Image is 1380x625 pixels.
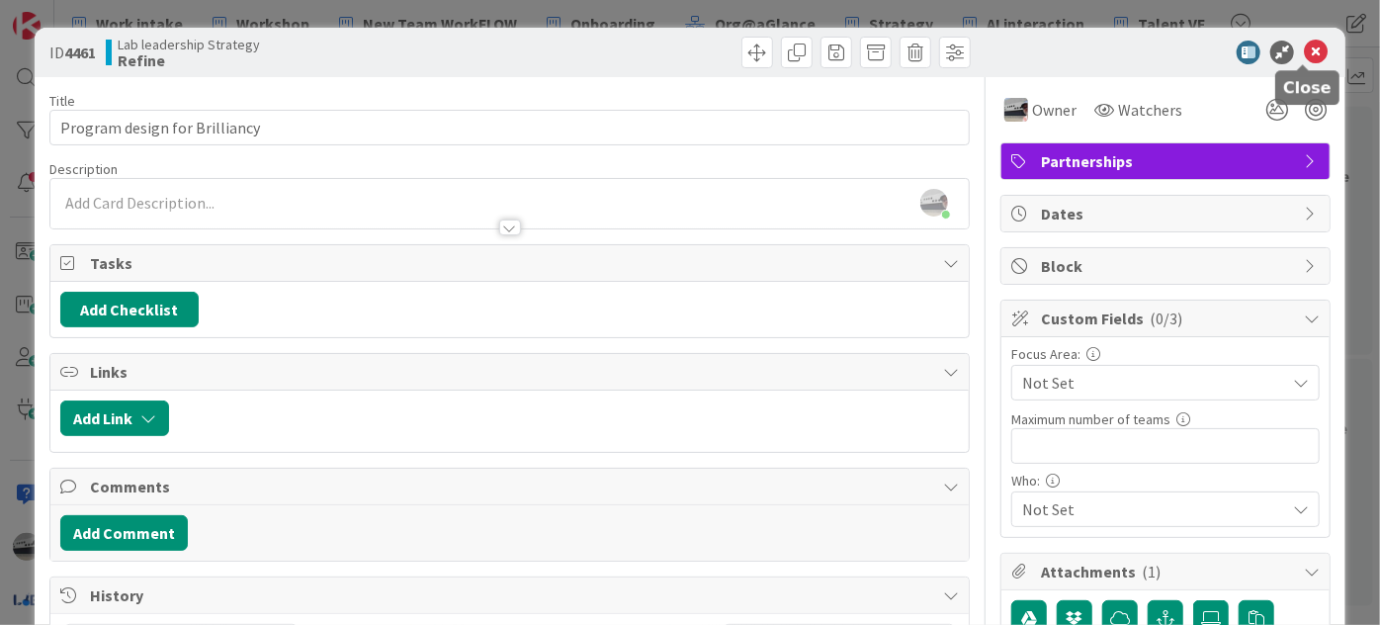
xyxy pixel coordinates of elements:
div: Who: [1011,474,1320,488]
span: ( 1 ) [1142,562,1161,581]
button: Add Checklist [60,292,199,327]
span: Tasks [90,251,933,275]
span: ID [49,41,96,64]
span: Description [49,160,118,178]
b: Refine [118,52,260,68]
b: 4461 [64,43,96,62]
span: Block [1041,254,1294,278]
span: Dates [1041,202,1294,225]
span: Not Set [1022,497,1285,521]
label: Maximum number of teams [1011,410,1170,428]
span: ( 0/3 ) [1150,309,1182,328]
span: Custom Fields [1041,307,1294,330]
div: Focus Area: [1011,347,1320,361]
button: Add Link [60,401,169,436]
span: Partnerships [1041,149,1294,173]
span: Not Set [1022,371,1285,395]
span: Attachments [1041,560,1294,583]
button: Add Comment [60,515,188,551]
span: Links [90,360,933,384]
span: History [90,583,933,607]
span: Owner [1032,98,1077,122]
label: Title [49,92,75,110]
img: jIClQ55mJEe4la83176FWmfCkxn1SgSj.jpg [920,189,948,217]
input: type card name here... [49,110,970,145]
img: jB [1004,98,1028,122]
span: Watchers [1118,98,1182,122]
h5: Close [1283,78,1332,97]
span: Lab leadership Strategy [118,37,260,52]
span: Comments [90,475,933,498]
